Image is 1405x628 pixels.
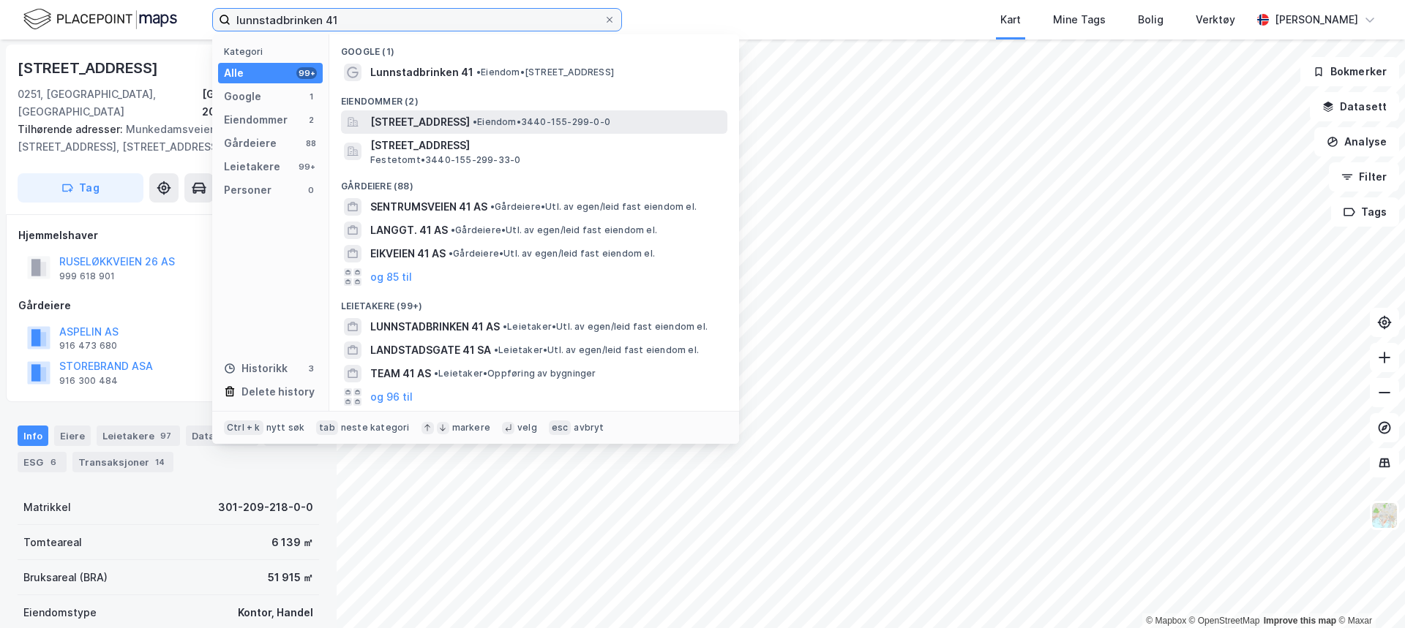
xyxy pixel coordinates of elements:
[186,425,258,446] div: Datasett
[23,569,108,586] div: Bruksareal (BRA)
[370,198,487,216] span: SENTRUMSVEIEN 41 AS
[490,201,697,213] span: Gårdeiere • Utl. av egen/leid fast eiendom el.
[473,116,610,128] span: Eiendom • 3440-155-299-0-0
[341,422,410,434] div: neste kategori
[54,425,91,446] div: Eiere
[370,113,470,131] span: [STREET_ADDRESS]
[18,123,126,135] span: Tilhørende adresser:
[18,227,318,244] div: Hjemmelshaver
[224,46,323,57] div: Kategori
[152,455,168,469] div: 14
[370,222,448,239] span: LANGGT. 41 AS
[1264,616,1336,626] a: Improve this map
[503,321,708,333] span: Leietaker • Utl. av egen/leid fast eiendom el.
[1329,162,1399,192] button: Filter
[476,67,614,78] span: Eiendom • [STREET_ADDRESS]
[434,368,438,379] span: •
[18,173,143,203] button: Tag
[494,344,498,355] span: •
[1371,502,1398,529] img: Z
[266,422,305,434] div: nytt søk
[18,297,318,314] div: Gårdeiere
[241,383,315,401] div: Delete history
[72,452,173,472] div: Transaksjoner
[231,9,604,31] input: Søk på adresse, matrikkel, gårdeiere, leietakere eller personer
[434,368,596,379] span: Leietaker • Oppføring av bygninger
[1189,616,1260,626] a: OpenStreetMap
[1300,57,1399,86] button: Bokmerker
[329,84,739,110] div: Eiendommer (2)
[452,422,490,434] div: markere
[224,360,288,377] div: Historikk
[370,137,722,154] span: [STREET_ADDRESS]
[18,425,48,446] div: Info
[224,158,280,175] div: Leietakere
[451,224,455,235] span: •
[296,161,317,173] div: 99+
[490,201,495,212] span: •
[370,154,520,166] span: Festetomt • 3440-155-299-33-0
[18,121,307,156] div: Munkedamsveien 29, [STREET_ADDRESS], [STREET_ADDRESS]
[59,271,115,282] div: 999 618 901
[224,181,271,199] div: Personer
[370,318,500,336] span: LUNNSTADBRINKEN 41 AS
[1000,11,1021,29] div: Kart
[549,420,572,435] div: esc
[224,420,263,435] div: Ctrl + k
[97,425,180,446] div: Leietakere
[1146,616,1186,626] a: Mapbox
[23,7,177,32] img: logo.f888ab2527a4732fd821a326f86c7f29.svg
[370,388,413,406] button: og 96 til
[268,569,313,586] div: 51 915 ㎡
[18,86,202,121] div: 0251, [GEOGRAPHIC_DATA], [GEOGRAPHIC_DATA]
[1314,127,1399,156] button: Analyse
[238,604,313,621] div: Kontor, Handel
[1138,11,1164,29] div: Bolig
[305,363,317,374] div: 3
[574,422,604,434] div: avbryt
[370,64,473,81] span: Lunnstadbrinken 41
[451,224,657,236] span: Gårdeiere • Utl. av egen/leid fast eiendom el.
[473,116,477,127] span: •
[18,56,161,80] div: [STREET_ADDRESS]
[59,340,117,352] div: 916 473 680
[23,499,71,516] div: Matrikkel
[1332,558,1405,628] div: Chat Widget
[1310,92,1399,121] button: Datasett
[1196,11,1235,29] div: Verktøy
[202,86,319,121] div: [GEOGRAPHIC_DATA], 209/218
[329,169,739,195] div: Gårdeiere (88)
[224,88,261,105] div: Google
[23,604,97,621] div: Eiendomstype
[449,248,453,259] span: •
[157,428,174,443] div: 97
[494,344,699,356] span: Leietaker • Utl. av egen/leid fast eiendom el.
[305,114,317,126] div: 2
[224,64,244,82] div: Alle
[218,499,313,516] div: 301-209-218-0-0
[59,375,118,387] div: 916 300 484
[305,91,317,102] div: 1
[449,248,655,260] span: Gårdeiere • Utl. av egen/leid fast eiendom el.
[370,245,446,262] span: EIKVEIEN 41 AS
[305,184,317,196] div: 0
[305,137,317,149] div: 88
[23,534,82,551] div: Tomteareal
[316,420,338,435] div: tab
[271,534,313,551] div: 6 139 ㎡
[517,422,537,434] div: velg
[1275,11,1358,29] div: [PERSON_NAME]
[18,452,67,472] div: ESG
[329,289,739,315] div: Leietakere (99+)
[224,111,288,129] div: Eiendommer
[296,67,317,79] div: 99+
[224,135,277,152] div: Gårdeiere
[1053,11,1106,29] div: Mine Tags
[370,365,431,382] span: TEAM 41 AS
[370,341,491,359] span: LANDSTADSGATE 41 SA
[476,67,481,77] span: •
[1331,197,1399,227] button: Tags
[503,321,507,332] span: •
[370,268,412,286] button: og 85 til
[329,34,739,61] div: Google (1)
